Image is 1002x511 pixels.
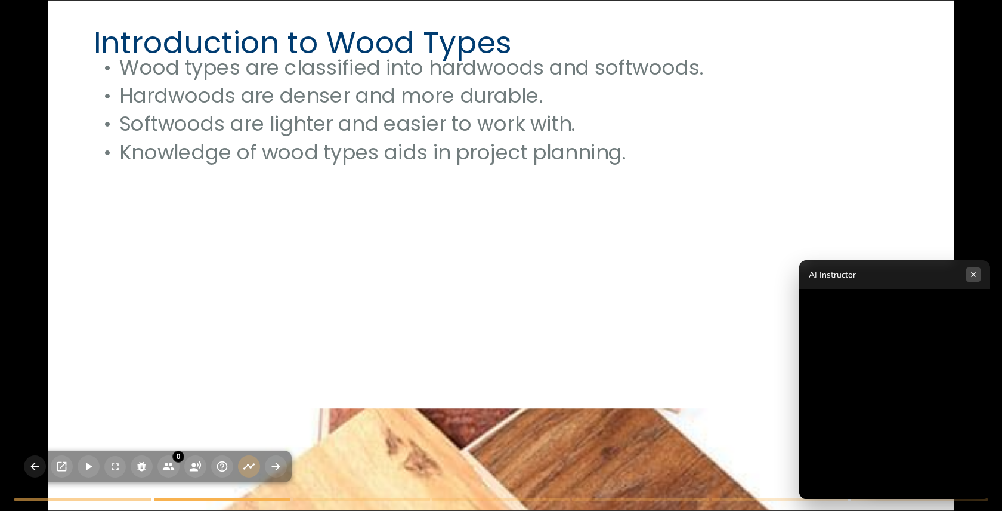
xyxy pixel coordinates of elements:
p: Introduction to Wood Types [94,22,909,64]
button: Toggle Fullscreen (F) [104,456,126,478]
button: Toggle Progress Bar [238,455,260,478]
button: 0 [157,455,180,478]
p: Knowledge of wood types aids in project planning. [94,138,909,167]
p: Hardwoods are denser and more durable. [94,82,909,110]
button: Toggle Debug Overlay (D) [131,455,153,478]
button: Avatar TTS [184,455,206,478]
button: × [966,267,981,282]
button: Help (?) [211,455,233,478]
p: Wood types are classified into hardwoods and softwoods. [94,54,909,82]
h3: AI Instructor [809,269,856,281]
p: Softwoods are lighter and easier to work with. [94,110,909,138]
div: 0 [172,451,184,463]
button: Presenter View [51,455,73,478]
